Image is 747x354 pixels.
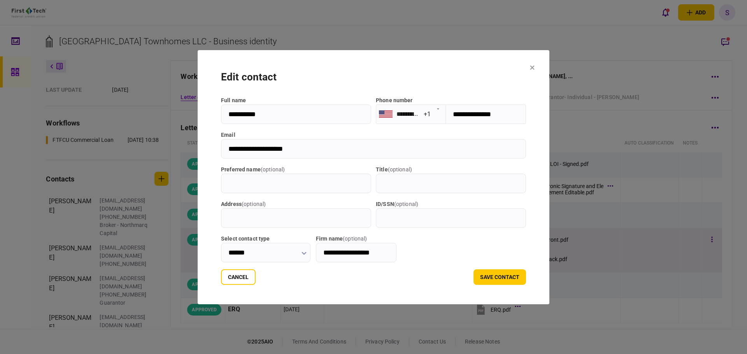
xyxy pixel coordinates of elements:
[242,201,266,207] span: ( optional )
[376,174,526,193] input: title
[221,105,371,124] input: full name
[221,208,371,228] input: address
[394,201,418,207] span: ( optional )
[221,139,526,159] input: email
[433,103,444,114] button: Open
[343,235,367,242] span: ( optional )
[221,200,371,208] label: address
[376,166,526,174] label: title
[221,235,310,243] label: Select contact type
[221,70,526,85] div: edit contact
[376,97,413,103] label: Phone number
[376,200,526,208] label: ID/SSN
[221,174,371,193] input: Preferred name
[221,243,310,262] input: Select contact type
[424,110,431,119] div: +1
[316,235,396,243] label: firm name
[221,269,256,285] button: Cancel
[221,131,526,139] label: email
[221,166,371,174] label: Preferred name
[379,110,393,117] img: us
[261,166,285,173] span: ( optional )
[473,269,526,285] button: save contact
[376,208,526,228] input: ID/SSN
[388,166,412,173] span: ( optional )
[221,96,371,105] label: full name
[316,243,396,262] input: firm name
